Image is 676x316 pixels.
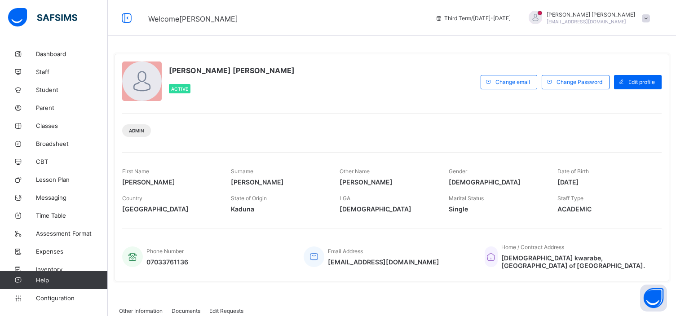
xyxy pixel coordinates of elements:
span: [PERSON_NAME] [PERSON_NAME] [169,66,295,75]
span: Inventory [36,266,108,273]
span: [PERSON_NAME] [122,178,217,186]
span: [EMAIL_ADDRESS][DOMAIN_NAME] [328,258,439,266]
span: Marital Status [449,195,484,202]
span: Edit profile [628,79,655,85]
div: FrancisVICTOR [520,11,654,26]
span: Change Password [557,79,602,85]
span: Lesson Plan [36,176,108,183]
span: Time Table [36,212,108,219]
span: [PERSON_NAME] [340,178,435,186]
span: State of Origin [231,195,267,202]
span: Messaging [36,194,108,201]
span: Date of Birth [557,168,589,175]
span: Admin [129,128,144,133]
span: Assessment Format [36,230,108,237]
span: Home / Contract Address [501,244,564,250]
span: [EMAIL_ADDRESS][DOMAIN_NAME] [547,19,626,24]
span: First Name [122,168,149,175]
span: Staff Type [557,195,583,202]
span: [DEMOGRAPHIC_DATA] kwarabe, [GEOGRAPHIC_DATA] of [GEOGRAPHIC_DATA]. [501,254,653,269]
span: Classes [36,122,108,129]
span: Student [36,86,108,93]
img: safsims [8,8,77,27]
span: Single [449,205,544,213]
span: [PERSON_NAME] [231,178,326,186]
span: Active [171,86,188,92]
span: Phone Number [146,248,184,255]
span: Country [122,195,142,202]
span: Other Name [340,168,370,175]
span: Dashboard [36,50,108,57]
span: Staff [36,68,108,75]
span: ACADEMIC [557,205,653,213]
span: Change email [495,79,530,85]
span: [DEMOGRAPHIC_DATA] [340,205,435,213]
span: Surname [231,168,253,175]
span: Broadsheet [36,140,108,147]
span: Other Information [119,307,163,314]
span: Email Address [328,248,363,255]
span: Parent [36,104,108,111]
span: Gender [449,168,467,175]
span: Expenses [36,248,108,255]
span: Documents [172,307,200,314]
span: session/term information [435,15,511,22]
span: LGA [340,195,350,202]
span: [DATE] [557,178,653,186]
span: CBT [36,158,108,165]
span: Edit Requests [209,307,243,314]
button: Open asap [640,285,667,312]
span: Welcome [PERSON_NAME] [148,14,238,23]
span: [DEMOGRAPHIC_DATA] [449,178,544,186]
span: [PERSON_NAME] [PERSON_NAME] [547,11,635,18]
span: Configuration [36,294,107,302]
span: Help [36,276,107,284]
span: 07033761136 [146,258,188,266]
span: [GEOGRAPHIC_DATA] [122,205,217,213]
span: Kaduna [231,205,326,213]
